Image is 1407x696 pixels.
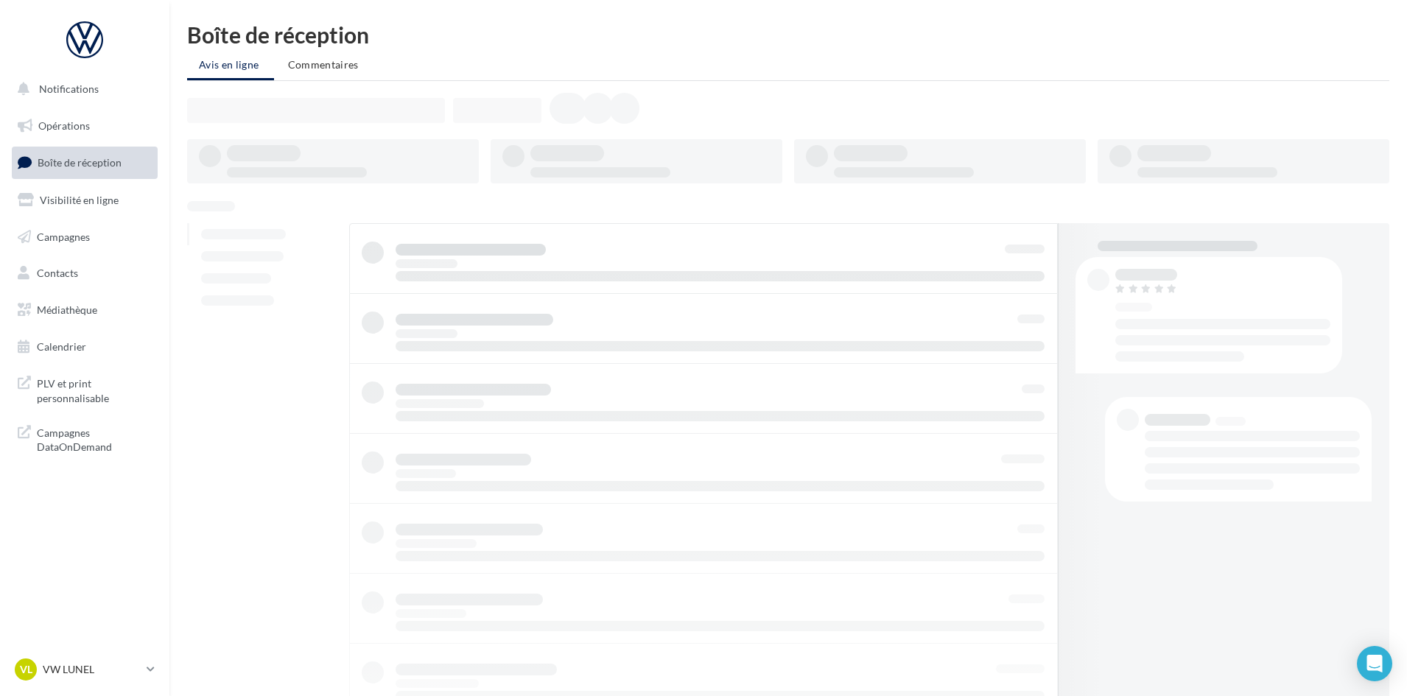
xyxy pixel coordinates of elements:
a: Contacts [9,258,161,289]
span: VL [20,662,32,677]
a: Calendrier [9,331,161,362]
a: Opérations [9,110,161,141]
span: Médiathèque [37,303,97,316]
span: Campagnes DataOnDemand [37,423,152,454]
a: Campagnes DataOnDemand [9,417,161,460]
a: PLV et print personnalisable [9,368,161,411]
div: Open Intercom Messenger [1357,646,1392,681]
span: Commentaires [288,58,359,71]
a: Visibilité en ligne [9,185,161,216]
span: Opérations [38,119,90,132]
div: Boîte de réception [187,24,1389,46]
button: Notifications [9,74,155,105]
a: Boîte de réception [9,147,161,178]
span: Calendrier [37,340,86,353]
span: Notifications [39,82,99,95]
a: Médiathèque [9,295,161,326]
p: VW LUNEL [43,662,141,677]
span: Campagnes [37,230,90,242]
a: Campagnes [9,222,161,253]
span: Visibilité en ligne [40,194,119,206]
span: PLV et print personnalisable [37,373,152,405]
a: VL VW LUNEL [12,655,158,683]
span: Boîte de réception [38,156,122,169]
span: Contacts [37,267,78,279]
